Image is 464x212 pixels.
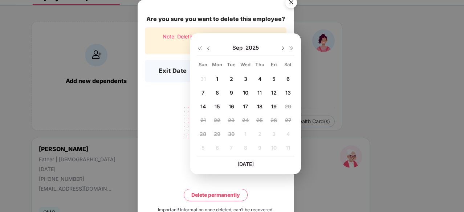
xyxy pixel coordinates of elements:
[230,90,233,96] span: 9
[239,61,252,68] div: Wed
[230,76,233,82] span: 2
[225,61,238,68] div: Tue
[197,61,209,68] div: Sun
[280,45,286,51] img: svg+xml;base64,PHN2ZyBpZD0iRHJvcGRvd24tMzJ4MzIiIHhtbG5zPSJodHRwOi8vd3d3LnczLm9yZy8yMDAwL3N2ZyIgd2...
[216,76,218,82] span: 1
[229,103,234,109] span: 16
[184,189,248,201] button: Delete permanently
[205,45,211,51] img: svg+xml;base64,PHN2ZyBpZD0iRHJvcGRvd24tMzJ4MzIiIHhtbG5zPSJodHRwOi8vd3d3LnczLm9yZy8yMDAwL3N2ZyIgd2...
[145,14,286,24] div: Are you sure you want to delete this employee?
[216,90,219,96] span: 8
[200,103,206,109] span: 14
[159,66,187,76] h3: Exit Date
[285,90,291,96] span: 13
[268,61,280,68] div: Fri
[257,90,262,96] span: 11
[289,45,294,51] img: svg+xml;base64,PHN2ZyB4bWxucz0iaHR0cDovL3d3dy53My5vcmcvMjAwMC9zdmciIHdpZHRoPSIxNiIgaGVpZ2h0PSIxNi...
[243,90,248,96] span: 10
[272,76,276,82] span: 5
[257,103,262,109] span: 18
[245,44,259,51] span: 2025
[232,44,245,51] span: Sep
[286,76,290,82] span: 6
[243,103,248,109] span: 17
[202,90,204,96] span: 7
[197,45,203,51] img: svg+xml;base64,PHN2ZyB4bWxucz0iaHR0cDovL3d3dy53My5vcmcvMjAwMC9zdmciIHdpZHRoPSIxNiIgaGVpZ2h0PSIxNi...
[211,61,224,68] div: Mon
[215,103,220,109] span: 15
[175,103,256,159] img: svg+xml;base64,PHN2ZyB4bWxucz0iaHR0cDovL3d3dy53My5vcmcvMjAwMC9zdmciIHdpZHRoPSIyMjQiIGhlaWdodD0iMT...
[258,76,261,82] span: 4
[244,76,247,82] span: 3
[237,161,254,167] span: [DATE]
[271,103,277,109] span: 19
[253,61,266,68] div: Thu
[282,61,294,68] div: Sat
[271,90,277,96] span: 12
[145,27,286,54] div: Note: Deleting employee will also delete their dependents.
